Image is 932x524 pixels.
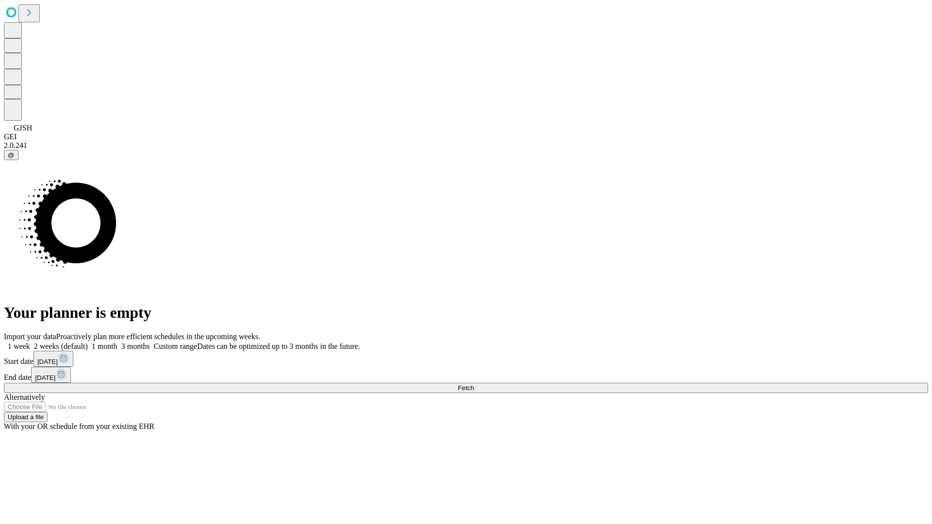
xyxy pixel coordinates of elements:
button: Fetch [4,383,928,393]
span: @ [8,151,15,159]
span: 1 week [8,342,30,350]
span: Custom range [154,342,197,350]
span: Dates can be optimized up to 3 months in the future. [197,342,360,350]
span: With your OR schedule from your existing EHR [4,422,154,430]
span: 2 weeks (default) [34,342,88,350]
div: 2.0.241 [4,141,928,150]
span: [DATE] [35,374,55,381]
span: Fetch [458,384,474,392]
button: @ [4,150,18,160]
span: Import your data [4,332,56,341]
span: Proactively plan more efficient schedules in the upcoming weeks. [56,332,260,341]
h1: Your planner is empty [4,304,928,322]
div: Start date [4,351,928,367]
div: GEI [4,132,928,141]
span: 1 month [92,342,117,350]
span: [DATE] [37,358,58,365]
button: [DATE] [33,351,73,367]
button: [DATE] [31,367,71,383]
span: Alternatively [4,393,45,401]
div: End date [4,367,928,383]
span: 3 months [121,342,150,350]
button: Upload a file [4,412,48,422]
span: GJSH [14,124,32,132]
